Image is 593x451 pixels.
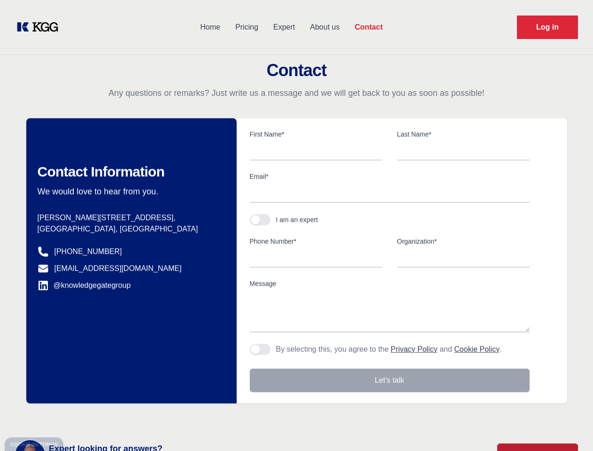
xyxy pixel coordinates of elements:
a: Pricing [228,15,266,39]
label: First Name* [250,130,382,139]
p: By selecting this, you agree to the and . [276,344,502,355]
a: Contact [347,15,390,39]
p: [GEOGRAPHIC_DATA], [GEOGRAPHIC_DATA] [38,224,222,235]
label: Phone Number* [250,237,382,246]
label: Organization* [397,237,530,246]
a: @knowledgegategroup [38,280,131,291]
label: Email* [250,172,530,181]
a: Cookie Policy [454,345,500,353]
h2: Contact [11,61,582,80]
label: Message [250,279,530,288]
h2: Contact Information [38,163,222,180]
a: Home [193,15,228,39]
div: I am an expert [276,215,318,225]
a: Expert [266,15,302,39]
a: Privacy Policy [391,345,438,353]
div: Cookie settings [10,442,58,447]
label: Last Name* [397,130,530,139]
p: [PERSON_NAME][STREET_ADDRESS], [38,212,222,224]
p: We would love to hear from you. [38,186,222,197]
a: KOL Knowledge Platform: Talk to Key External Experts (KEE) [15,20,66,35]
iframe: Chat Widget [546,406,593,451]
p: Any questions or remarks? Just write us a message and we will get back to you as soon as possible! [11,87,582,99]
a: About us [302,15,347,39]
a: [EMAIL_ADDRESS][DOMAIN_NAME] [54,263,182,274]
a: Request Demo [517,16,578,39]
a: [PHONE_NUMBER] [54,246,122,257]
button: Let's talk [250,369,530,392]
